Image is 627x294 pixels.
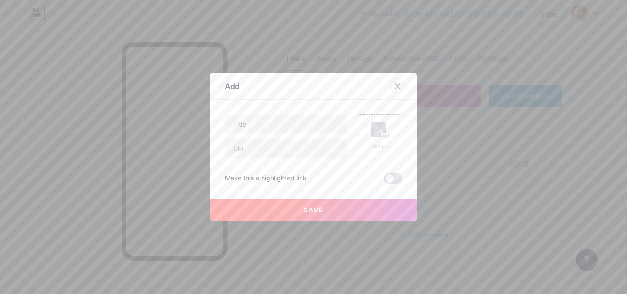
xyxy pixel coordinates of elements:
input: Title [225,115,347,133]
button: Save [210,199,417,221]
input: URL [225,139,347,158]
span: Save [303,206,324,214]
div: Picture [371,143,389,150]
div: Make this a highlighted link [225,173,307,184]
div: Add [225,81,240,92]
